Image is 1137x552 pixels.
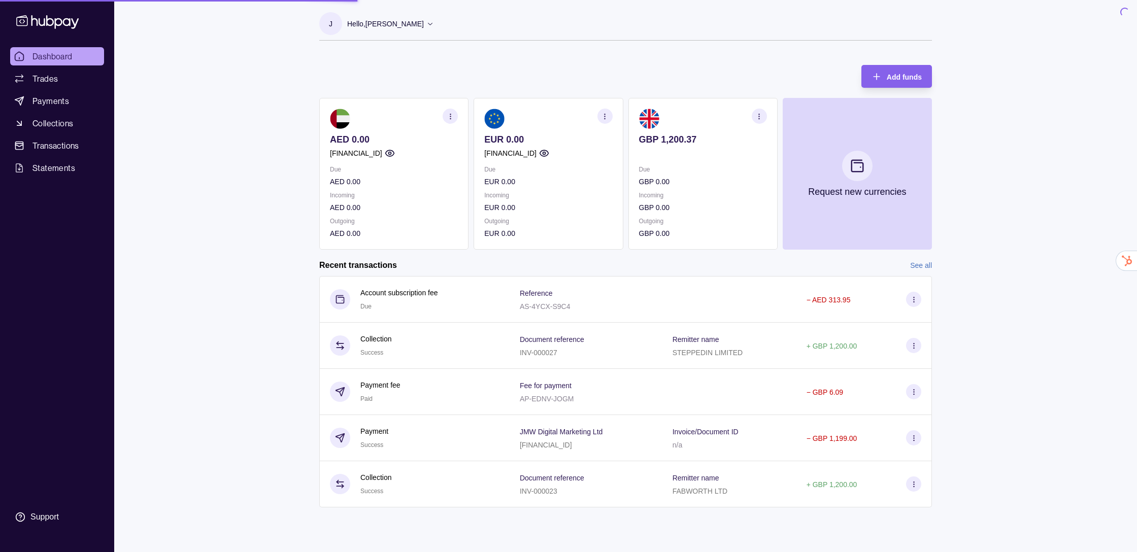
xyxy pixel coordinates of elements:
p: Collection [360,472,391,483]
span: Add funds [887,73,922,81]
p: EUR 0.00 [484,202,612,213]
p: Incoming [330,190,458,201]
p: Payment fee [360,379,400,391]
a: Payments [10,92,104,110]
a: Statements [10,159,104,177]
p: FABWORTH LTD [673,487,727,495]
p: Incoming [484,190,612,201]
span: Due [360,303,372,310]
span: Transactions [32,140,79,152]
span: Paid [360,395,373,402]
p: Request new currencies [808,186,906,197]
span: Collections [32,117,73,129]
p: EUR 0.00 [484,228,612,239]
p: AED 0.00 [330,176,458,187]
p: Payment [360,426,388,437]
span: Dashboard [32,50,73,62]
p: J [329,18,332,29]
p: Outgoing [330,216,458,227]
span: Success [360,488,383,495]
p: Remitter name [673,335,719,343]
div: Support [30,511,59,523]
p: Outgoing [639,216,767,227]
p: Due [484,164,612,175]
p: Fee for payment [520,382,572,390]
p: Document reference [520,474,584,482]
p: Outgoing [484,216,612,227]
p: − GBP 6.09 [807,388,844,396]
a: See all [910,260,932,271]
span: Payments [32,95,69,107]
span: Success [360,349,383,356]
img: ae [330,109,350,129]
p: Invoice/Document ID [673,428,739,436]
a: Collections [10,114,104,132]
p: [FINANCIAL_ID] [484,148,537,159]
a: Trades [10,70,104,88]
a: Support [10,506,104,528]
p: n/a [673,441,682,449]
p: Hello, [PERSON_NAME] [347,18,424,29]
p: AED 0.00 [330,134,458,145]
p: Account subscription fee [360,287,438,298]
p: INV-000023 [520,487,557,495]
p: INV-000027 [520,349,557,357]
p: Document reference [520,335,584,343]
p: JMW Digital Marketing Ltd [520,428,603,436]
span: Success [360,441,383,448]
p: GBP 0.00 [639,202,767,213]
p: Collection [360,333,391,344]
span: Statements [32,162,75,174]
p: GBP 1,200.37 [639,134,767,145]
p: Due [330,164,458,175]
p: AS-4YCX-S9C4 [520,302,571,310]
p: Incoming [639,190,767,201]
p: − AED 313.95 [807,296,851,304]
img: gb [639,109,659,129]
span: Trades [32,73,58,85]
p: [FINANCIAL_ID] [520,441,572,449]
p: AED 0.00 [330,202,458,213]
p: + GBP 1,200.00 [807,480,857,489]
img: eu [484,109,505,129]
p: − GBP 1,199.00 [807,434,857,442]
button: Add funds [861,65,932,88]
p: Due [639,164,767,175]
p: GBP 0.00 [639,176,767,187]
p: Remitter name [673,474,719,482]
p: + GBP 1,200.00 [807,342,857,350]
p: [FINANCIAL_ID] [330,148,382,159]
p: Reference [520,289,553,297]
p: AP-EDNV-JOGM [520,395,574,403]
p: EUR 0.00 [484,176,612,187]
p: STEPPEDIN LIMITED [673,349,743,357]
a: Dashboard [10,47,104,65]
p: GBP 0.00 [639,228,767,239]
p: AED 0.00 [330,228,458,239]
p: EUR 0.00 [484,134,612,145]
h2: Recent transactions [319,260,397,271]
button: Request new currencies [783,98,932,250]
a: Transactions [10,136,104,155]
